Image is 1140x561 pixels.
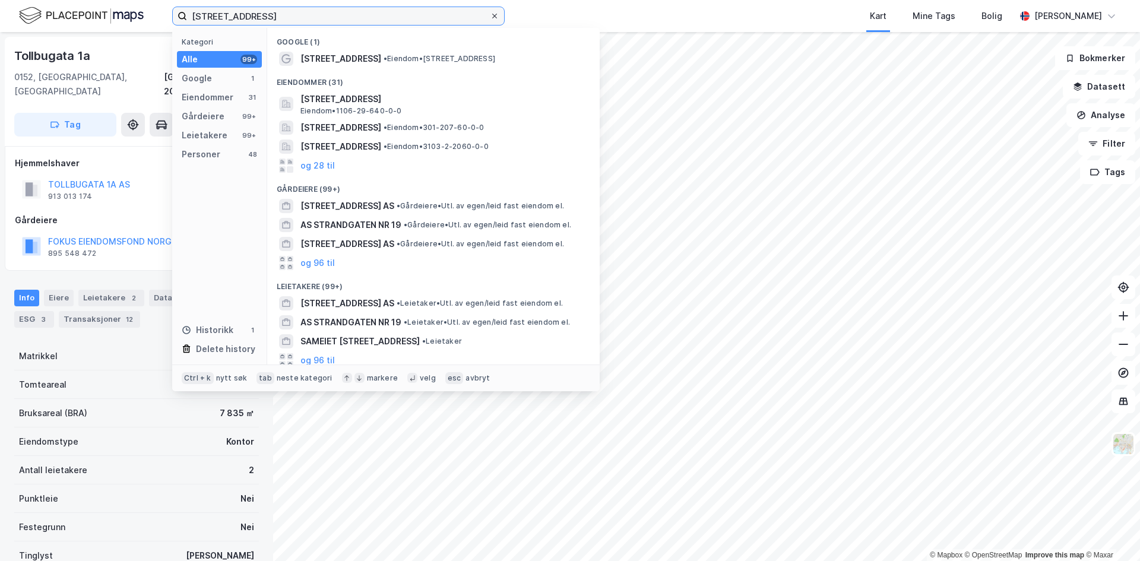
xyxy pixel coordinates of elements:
div: 48 [248,150,257,159]
div: 99+ [240,131,257,140]
span: • [384,123,387,132]
div: 99+ [240,112,257,121]
div: Hjemmelshaver [15,156,258,170]
span: AS STRANDGATEN NR 19 [300,218,401,232]
span: Leietaker • Utl. av egen/leid fast eiendom el. [404,318,570,327]
a: OpenStreetMap [965,551,1022,559]
span: • [384,142,387,151]
span: • [404,318,407,327]
div: 0152, [GEOGRAPHIC_DATA], [GEOGRAPHIC_DATA] [14,70,164,99]
div: Gårdeiere (99+) [267,175,600,196]
div: Historikk [182,323,233,337]
div: 3 [37,313,49,325]
div: Gårdeiere [15,213,258,227]
span: [STREET_ADDRESS] [300,92,585,106]
div: Ctrl + k [182,372,214,384]
div: Google [182,71,212,85]
div: 1 [248,74,257,83]
div: Festegrunn [19,520,65,534]
span: AS STRANDGATEN NR 19 [300,315,401,329]
div: 99+ [240,55,257,64]
button: Tags [1080,160,1135,184]
button: og 96 til [300,353,335,367]
div: 895 548 472 [48,249,96,258]
a: Mapbox [930,551,962,559]
span: • [422,337,426,346]
div: Mine Tags [913,9,955,23]
div: Eiendommer [182,90,233,104]
div: 31 [248,93,257,102]
button: og 96 til [300,256,335,270]
div: Gårdeiere [182,109,224,123]
div: Eiendommer (31) [267,68,600,90]
div: nytt søk [216,373,248,383]
div: 913 013 174 [48,192,92,201]
div: 7 835 ㎡ [220,406,254,420]
div: Kategori [182,37,262,46]
div: Kontor [226,435,254,449]
div: Leietakere [78,290,144,306]
span: Gårdeiere • Utl. av egen/leid fast eiendom el. [404,220,571,230]
div: markere [367,373,398,383]
input: Søk på adresse, matrikkel, gårdeiere, leietakere eller personer [187,7,490,25]
div: Bruksareal (BRA) [19,406,87,420]
div: Matrikkel [19,349,58,363]
div: Datasett [149,290,194,306]
span: [STREET_ADDRESS] AS [300,296,394,310]
div: esc [445,372,464,384]
span: Gårdeiere • Utl. av egen/leid fast eiendom el. [397,239,564,249]
span: Leietaker • Utl. av egen/leid fast eiendom el. [397,299,563,308]
div: Nei [240,492,254,506]
div: Personer [182,147,220,161]
div: neste kategori [277,373,332,383]
div: Kontrollprogram for chat [1081,504,1140,561]
div: 2 [249,463,254,477]
button: Filter [1078,132,1135,156]
img: Z [1112,433,1135,455]
div: Alle [182,52,198,66]
span: Eiendom • 3103-2-2060-0-0 [384,142,489,151]
span: Eiendom • 1106-29-640-0-0 [300,106,402,116]
div: Eiere [44,290,74,306]
div: Transaksjoner [59,311,140,328]
div: Delete history [196,342,255,356]
div: [GEOGRAPHIC_DATA], 207/242 [164,70,259,99]
a: Improve this map [1025,551,1084,559]
span: [STREET_ADDRESS] [300,140,381,154]
div: Bolig [981,9,1002,23]
span: • [384,54,387,63]
button: Tag [14,113,116,137]
div: Nei [240,520,254,534]
span: Gårdeiere • Utl. av egen/leid fast eiendom el. [397,201,564,211]
button: Analyse [1066,103,1135,127]
div: ESG [14,311,54,328]
div: Eiendomstype [19,435,78,449]
div: avbryt [465,373,490,383]
div: Antall leietakere [19,463,87,477]
div: Kart [870,9,886,23]
span: • [397,201,400,210]
div: velg [420,373,436,383]
iframe: Chat Widget [1081,504,1140,561]
span: [STREET_ADDRESS] AS [300,237,394,251]
button: og 28 til [300,159,335,173]
div: Tomteareal [19,378,66,392]
span: Eiendom • 301-207-60-0-0 [384,123,484,132]
button: Bokmerker [1055,46,1135,70]
div: [PERSON_NAME] [1034,9,1102,23]
span: • [397,299,400,308]
img: logo.f888ab2527a4732fd821a326f86c7f29.svg [19,5,144,26]
span: Eiendom • [STREET_ADDRESS] [384,54,495,64]
div: Tollbugata 1a [14,46,92,65]
div: 12 [123,313,135,325]
span: [STREET_ADDRESS] [300,121,381,135]
span: SAMEIET [STREET_ADDRESS] [300,334,420,348]
span: Leietaker [422,337,462,346]
span: [STREET_ADDRESS] AS [300,199,394,213]
span: [STREET_ADDRESS] [300,52,381,66]
div: Leietakere [182,128,227,142]
div: Leietakere (99+) [267,272,600,294]
div: tab [256,372,274,384]
div: Google (1) [267,28,600,49]
span: • [404,220,407,229]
